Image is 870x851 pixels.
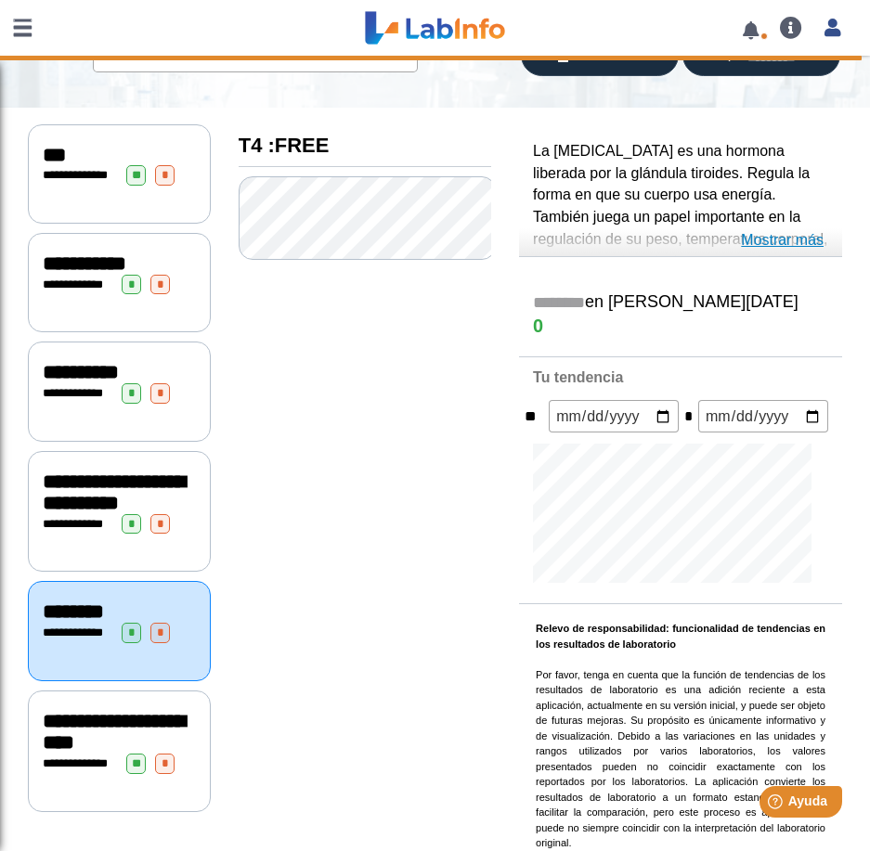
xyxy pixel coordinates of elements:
h4: 0 [533,316,828,338]
b: Relevo de responsabilidad: funcionalidad de tendencias en los resultados de laboratorio [536,623,825,650]
b: T4 :FREE [239,134,330,157]
p: La [MEDICAL_DATA] es una hormona liberada por la glándula tiroides. Regula la forma en que su cue... [533,140,828,340]
input: mm/dd/yyyy [698,400,828,432]
b: Tu tendencia [533,369,623,385]
a: Mostrar más [741,229,824,251]
iframe: Help widget launcher [705,779,850,831]
h5: en [PERSON_NAME][DATE] [533,292,828,314]
input: mm/dd/yyyy [549,400,679,432]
